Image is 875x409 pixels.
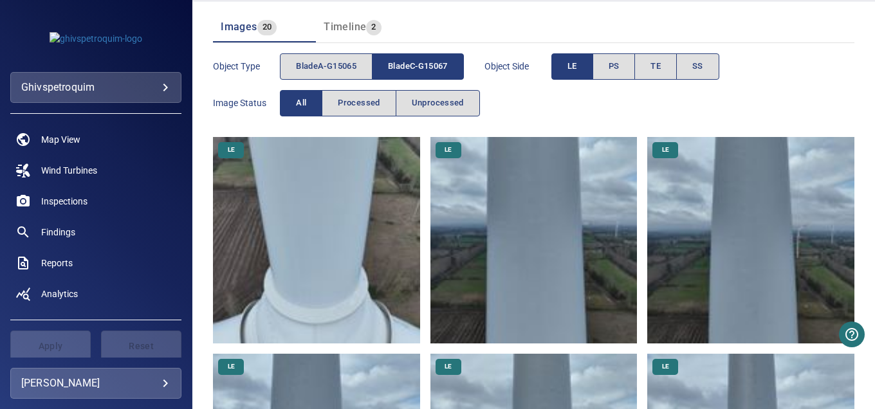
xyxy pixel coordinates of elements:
div: ghivspetroquim [10,72,181,103]
span: 20 [257,20,277,35]
a: analytics noActive [10,278,181,309]
span: LE [654,362,677,371]
span: PS [609,59,620,74]
div: objectType [280,53,464,80]
button: bladeA-G15065 [280,53,373,80]
a: reports noActive [10,248,181,278]
button: LE [551,53,593,80]
div: [PERSON_NAME] [21,373,170,394]
span: bladeA-G15065 [296,59,356,74]
button: SS [676,53,719,80]
span: Map View [41,133,80,146]
span: Object type [213,60,280,73]
button: bladeC-G15067 [372,53,464,80]
span: Image Status [213,96,280,109]
span: Processed [338,96,380,111]
span: Wind Turbines [41,164,97,177]
span: Images [221,21,257,33]
a: map noActive [10,124,181,155]
button: Processed [322,90,396,116]
button: TE [634,53,677,80]
span: Inspections [41,195,87,208]
button: Unprocessed [396,90,480,116]
span: All [296,96,306,111]
span: LE [567,59,577,74]
span: 2 [366,20,381,35]
div: objectSide [551,53,719,80]
a: windturbines noActive [10,155,181,186]
div: ghivspetroquim [21,77,170,98]
span: LE [220,362,243,371]
img: ghivspetroquim-logo [50,32,142,45]
button: PS [593,53,636,80]
span: TE [650,59,661,74]
span: LE [437,145,459,154]
span: Findings [41,226,75,239]
span: Unprocessed [412,96,464,111]
span: bladeC-G15067 [388,59,448,74]
span: Reports [41,257,73,269]
span: LE [437,362,459,371]
span: Timeline [324,21,366,33]
button: All [280,90,322,116]
span: SS [692,59,703,74]
span: LE [654,145,677,154]
span: LE [220,145,243,154]
span: Analytics [41,287,78,300]
a: inspections noActive [10,186,181,217]
span: Object Side [484,60,551,73]
div: imageStatus [280,90,480,116]
a: findings noActive [10,217,181,248]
